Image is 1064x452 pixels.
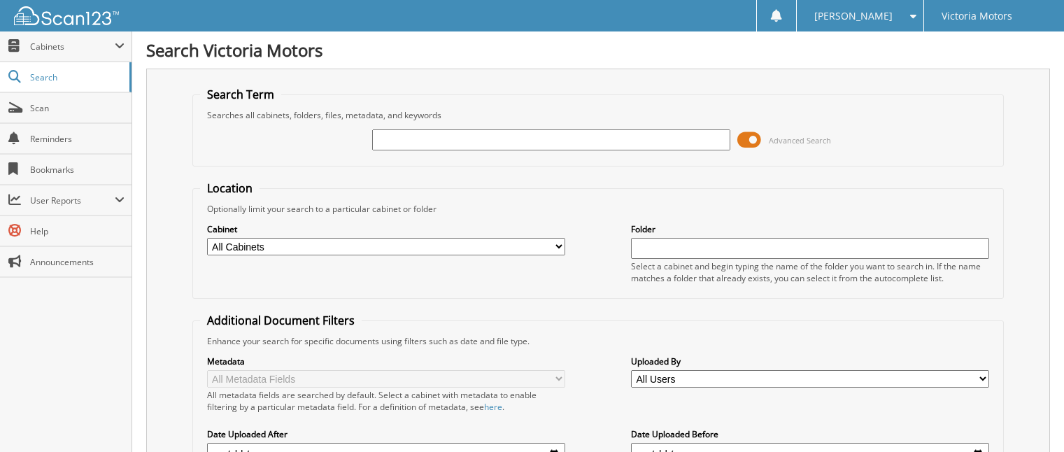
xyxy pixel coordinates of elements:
span: Victoria Motors [942,12,1012,20]
label: Date Uploaded Before [631,428,989,440]
div: All metadata fields are searched by default. Select a cabinet with metadata to enable filtering b... [207,389,565,413]
label: Metadata [207,355,565,367]
span: Cabinets [30,41,115,52]
span: Bookmarks [30,164,125,176]
div: Searches all cabinets, folders, files, metadata, and keywords [200,109,997,121]
span: [PERSON_NAME] [814,12,893,20]
div: Select a cabinet and begin typing the name of the folder you want to search in. If the name match... [631,260,989,284]
img: scan123-logo-white.svg [14,6,119,25]
iframe: Chat Widget [994,385,1064,452]
span: User Reports [30,195,115,206]
label: Cabinet [207,223,565,235]
a: here [484,401,502,413]
legend: Search Term [200,87,281,102]
div: Optionally limit your search to a particular cabinet or folder [200,203,997,215]
span: Help [30,225,125,237]
span: Announcements [30,256,125,268]
span: Scan [30,102,125,114]
label: Uploaded By [631,355,989,367]
div: Enhance your search for specific documents using filters such as date and file type. [200,335,997,347]
h1: Search Victoria Motors [146,38,1050,62]
label: Folder [631,223,989,235]
span: Advanced Search [769,135,831,146]
legend: Additional Document Filters [200,313,362,328]
span: Search [30,71,122,83]
label: Date Uploaded After [207,428,565,440]
span: Reminders [30,133,125,145]
legend: Location [200,181,260,196]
